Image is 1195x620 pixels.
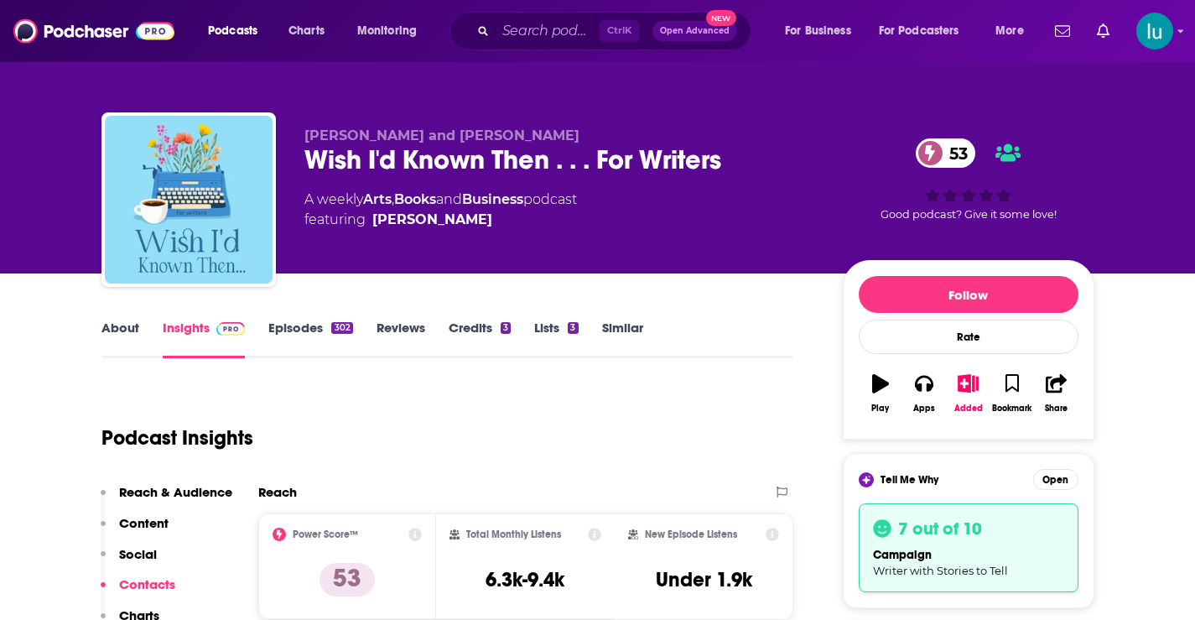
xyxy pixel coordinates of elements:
[881,208,1057,221] span: Good podcast? Give it some love!
[208,19,257,43] span: Podcasts
[656,567,752,592] h3: Under 1.9k
[773,18,872,44] button: open menu
[946,363,990,424] button: Added
[990,363,1034,424] button: Bookmark
[119,546,157,562] p: Social
[304,128,579,143] span: [PERSON_NAME] and [PERSON_NAME]
[394,191,436,207] a: Books
[216,322,246,336] img: Podchaser Pro
[995,19,1024,43] span: More
[496,18,600,44] input: Search podcasts, credits, & more...
[320,563,375,597] p: 53
[859,320,1078,354] div: Rate
[163,320,246,358] a: InsightsPodchaser Pro
[843,128,1094,232] div: 53Good podcast? Give it some love!
[372,210,492,230] a: Sara Rosett
[449,320,511,358] a: Credits3
[486,567,564,592] h3: 6.3k-9.4k
[1136,13,1173,49] span: Logged in as lusodano
[1045,404,1068,414] div: Share
[258,484,297,500] h2: Reach
[119,484,232,500] p: Reach & Audience
[954,404,983,414] div: Added
[868,18,984,44] button: open menu
[288,19,325,43] span: Charts
[357,19,417,43] span: Monitoring
[873,548,932,562] span: campaign
[119,515,169,531] p: Content
[101,546,157,577] button: Social
[268,320,352,358] a: Episodes302
[1090,17,1116,45] a: Show notifications dropdown
[871,404,889,414] div: Play
[861,475,871,485] img: tell me why sparkle
[1136,13,1173,49] img: User Profile
[992,404,1031,414] div: Bookmark
[363,191,392,207] a: Arts
[392,191,394,207] span: ,
[602,320,643,358] a: Similar
[377,320,425,358] a: Reviews
[501,322,511,334] div: 3
[534,320,578,358] a: Lists3
[916,138,976,168] a: 53
[278,18,335,44] a: Charts
[652,21,737,41] button: Open AdvancedNew
[101,425,253,451] h1: Podcast Insights
[119,576,175,592] p: Contacts
[101,576,175,607] button: Contacts
[600,20,639,42] span: Ctrl K
[859,363,902,424] button: Play
[1048,17,1077,45] a: Show notifications dropdown
[881,473,938,487] span: Tell Me Why
[1033,469,1078,490] button: Open
[436,191,462,207] span: and
[1136,13,1173,49] button: Show profile menu
[859,276,1078,313] button: Follow
[304,190,577,230] div: A weekly podcast
[984,18,1045,44] button: open menu
[706,10,736,26] span: New
[304,210,577,230] span: featuring
[462,191,523,207] a: Business
[331,322,352,334] div: 302
[293,529,358,540] h2: Power Score™
[465,12,767,50] div: Search podcasts, credits, & more...
[13,15,174,47] img: Podchaser - Follow, Share and Rate Podcasts
[346,18,439,44] button: open menu
[879,19,959,43] span: For Podcasters
[105,116,273,284] img: Wish I'd Known Then . . . For Writers
[101,484,232,515] button: Reach & Audience
[101,320,139,358] a: About
[902,363,946,424] button: Apps
[568,322,578,334] div: 3
[645,529,737,540] h2: New Episode Listens
[873,564,1008,577] span: Writer with Stories to Tell
[466,529,561,540] h2: Total Monthly Listens
[898,518,982,539] h3: 7 out of 10
[196,18,279,44] button: open menu
[660,27,730,35] span: Open Advanced
[785,19,851,43] span: For Business
[1138,563,1178,603] iframe: Intercom live chat
[913,404,935,414] div: Apps
[933,138,976,168] span: 53
[1034,363,1078,424] button: Share
[101,515,169,546] button: Content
